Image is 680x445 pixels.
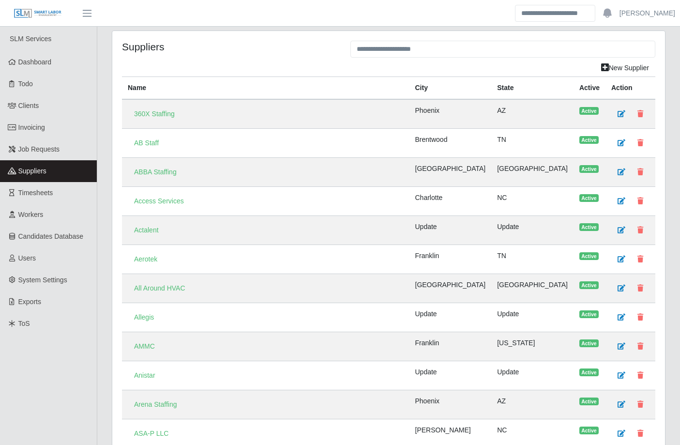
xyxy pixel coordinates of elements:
[579,310,599,318] span: Active
[18,189,53,197] span: Timesheets
[409,216,492,245] td: Update
[491,77,574,100] th: State
[128,425,175,442] a: ASA-P LLC
[491,303,574,332] td: Update
[10,35,51,43] span: SLM Services
[491,245,574,274] td: TN
[491,129,574,158] td: TN
[18,276,67,284] span: System Settings
[128,251,164,268] a: Aerotek
[579,281,599,289] span: Active
[18,254,36,262] span: Users
[579,252,599,260] span: Active
[409,77,492,100] th: City
[491,158,574,187] td: [GEOGRAPHIC_DATA]
[128,309,160,326] a: Allegis
[128,135,165,152] a: AB Staff
[128,106,181,123] a: 360X Staffing
[579,398,599,405] span: Active
[595,60,655,77] a: New Supplier
[574,77,605,100] th: Active
[491,216,574,245] td: Update
[491,390,574,419] td: AZ
[18,123,45,131] span: Invoicing
[128,164,183,181] a: ABBA Staffing
[409,158,492,187] td: [GEOGRAPHIC_DATA]
[409,245,492,274] td: Franklin
[579,339,599,347] span: Active
[18,167,46,175] span: Suppliers
[122,77,409,100] th: Name
[128,367,162,384] a: Anistar
[128,193,190,210] a: Access Services
[18,320,30,327] span: ToS
[579,136,599,144] span: Active
[128,280,192,297] a: All Around HVAC
[491,274,574,303] td: [GEOGRAPHIC_DATA]
[491,361,574,390] td: Update
[409,332,492,361] td: Franklin
[409,303,492,332] td: Update
[579,165,599,173] span: Active
[605,77,655,100] th: Action
[18,145,60,153] span: Job Requests
[18,58,52,66] span: Dashboard
[122,41,336,53] h4: Suppliers
[579,368,599,376] span: Active
[128,222,165,239] a: Actalent
[409,129,492,158] td: Brentwood
[579,194,599,202] span: Active
[491,99,574,129] td: AZ
[409,361,492,390] td: Update
[491,332,574,361] td: [US_STATE]
[128,396,183,413] a: Arena Staffing
[409,390,492,419] td: Phoenix
[579,427,599,434] span: Active
[14,8,62,19] img: SLM Logo
[18,232,84,240] span: Candidates Database
[128,338,161,355] a: AMMC
[409,187,492,216] td: Charlotte
[18,211,44,218] span: Workers
[409,99,492,129] td: Phoenix
[409,274,492,303] td: [GEOGRAPHIC_DATA]
[491,187,574,216] td: NC
[620,8,675,18] a: [PERSON_NAME]
[579,107,599,115] span: Active
[18,80,33,88] span: Todo
[18,298,41,306] span: Exports
[579,223,599,231] span: Active
[515,5,595,22] input: Search
[18,102,39,109] span: Clients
